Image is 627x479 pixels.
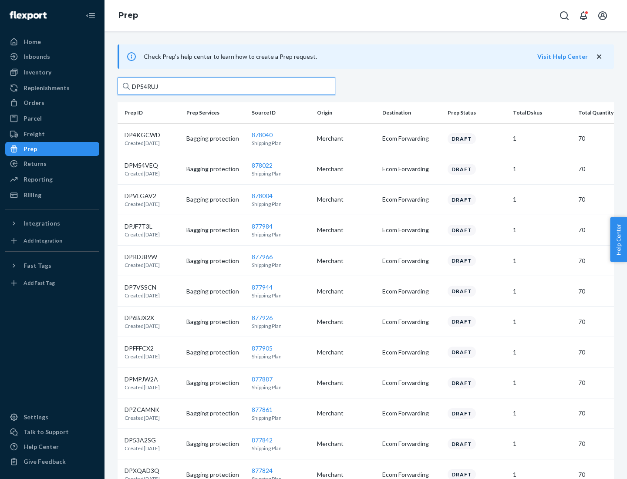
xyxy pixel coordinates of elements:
p: 1 [513,378,571,387]
p: DP4KGCWD [125,131,160,139]
p: 1 [513,256,571,265]
p: DPM54VEQ [125,161,160,170]
p: DP7VSSCN [125,283,160,292]
button: Open notifications [575,7,592,24]
p: Created [DATE] [125,231,160,238]
div: Draft [448,286,476,297]
a: Home [5,35,99,49]
div: Draft [448,408,476,419]
th: Prep ID [118,102,183,123]
p: Created [DATE] [125,353,160,360]
p: 1 [513,195,571,204]
p: Ecom Forwarding [382,165,441,173]
p: Merchant [317,409,375,418]
p: Ecom Forwarding [382,378,441,387]
div: Inbounds [24,52,50,61]
div: Draft [448,255,476,266]
a: Add Integration [5,234,99,248]
p: Ecom Forwarding [382,439,441,448]
div: Billing [24,191,41,199]
div: Draft [448,164,476,175]
p: Shipping Plan [252,384,310,391]
div: Parcel [24,114,42,123]
div: Inventory [24,68,51,77]
p: Merchant [317,287,375,296]
a: 877824 [252,467,273,474]
div: Give Feedback [24,457,66,466]
div: Settings [24,413,48,422]
div: Fast Tags [24,261,51,270]
button: Fast Tags [5,259,99,273]
p: Ecom Forwarding [382,409,441,418]
div: Prep [24,145,37,153]
p: Merchant [317,165,375,173]
a: Add Fast Tag [5,276,99,290]
p: Merchant [317,317,375,326]
a: Orders [5,96,99,110]
a: 877887 [252,375,273,383]
p: Merchant [317,134,375,143]
button: Integrations [5,216,99,230]
p: Created [DATE] [125,322,160,330]
p: Created [DATE] [125,414,160,422]
p: Shipping Plan [252,200,310,208]
a: 878022 [252,162,273,169]
a: 877966 [252,253,273,260]
p: Bagging protection [186,226,245,234]
p: DPZCAMNK [125,405,160,414]
p: Bagging protection [186,439,245,448]
p: 1 [513,348,571,357]
button: close [595,52,603,61]
p: Created [DATE] [125,292,160,299]
p: Ecom Forwarding [382,256,441,265]
div: Orders [24,98,44,107]
div: Draft [448,378,476,388]
p: DP53A2SG [125,436,160,445]
div: Draft [448,347,476,358]
th: Total Dskus [509,102,575,123]
a: Inventory [5,65,99,79]
a: Settings [5,410,99,424]
div: Freight [24,130,45,138]
p: Ecom Forwarding [382,195,441,204]
a: 877861 [252,406,273,413]
button: Visit Help Center [537,52,588,61]
a: Prep [118,10,138,20]
a: 877984 [252,223,273,230]
th: Prep Status [444,102,509,123]
p: 1 [513,226,571,234]
a: 877944 [252,283,273,291]
a: Freight [5,127,99,141]
p: 1 [513,470,571,479]
p: Bagging protection [186,409,245,418]
div: Draft [448,316,476,327]
p: Merchant [317,378,375,387]
img: Flexport logo [10,11,47,20]
p: DPJF7T3L [125,222,160,231]
a: Inbounds [5,50,99,64]
a: 878004 [252,192,273,199]
p: DPVLGAV2 [125,192,160,200]
p: Merchant [317,470,375,479]
a: 877905 [252,344,273,352]
p: Shipping Plan [252,322,310,330]
button: Help Center [610,217,627,262]
p: Ecom Forwarding [382,470,441,479]
p: Bagging protection [186,348,245,357]
p: DPXQAD3Q [125,466,160,475]
p: Bagging protection [186,287,245,296]
p: Merchant [317,226,375,234]
p: Ecom Forwarding [382,317,441,326]
p: 1 [513,134,571,143]
a: Billing [5,188,99,202]
div: Reporting [24,175,53,184]
p: Ecom Forwarding [382,287,441,296]
p: Merchant [317,195,375,204]
p: 1 [513,409,571,418]
p: Bagging protection [186,165,245,173]
p: Merchant [317,439,375,448]
p: Shipping Plan [252,139,310,147]
div: Draft [448,439,476,449]
div: Home [24,37,41,46]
